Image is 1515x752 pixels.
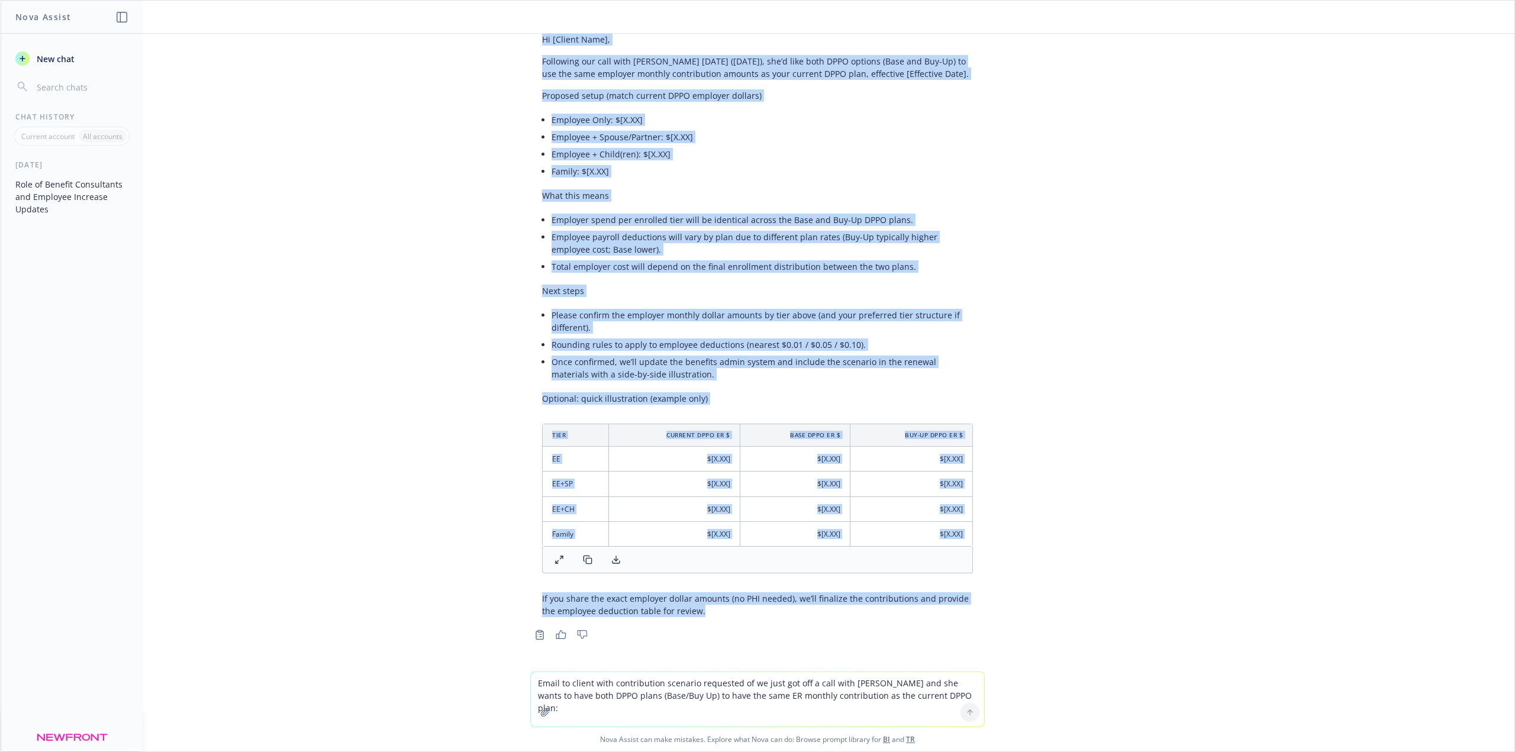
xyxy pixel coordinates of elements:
td: EE+CH [543,496,608,521]
td: $[X.XX] [740,472,850,496]
li: Employee Only: $[X.XX] [552,111,973,128]
td: $[X.XX] [740,496,850,521]
a: TR [906,734,915,744]
li: Family: $[X.XX] [552,163,973,180]
td: EE [543,447,608,472]
div: [DATE] [1,160,143,170]
span: Nova Assist can make mistakes. Explore what Nova can do: Browse prompt library for and [5,727,1510,751]
td: $[X.XX] [608,496,740,521]
li: Please confirm the employer monthly dollar amounts by tier above (and your preferred tier structu... [552,306,973,336]
li: Once confirmed, we’ll update the benefits admin system and include the scenario in the renewal ma... [552,353,973,383]
li: Total employer cost will depend on the final enrollment distribution between the two plans. [552,258,973,275]
p: What this means [542,189,973,202]
p: Next steps [542,285,973,297]
td: $[X.XX] [608,472,740,496]
p: If you share the exact employer dollar amounts (no PHI needed), we’ll finalize the contributions ... [542,592,973,617]
div: Chat History [1,112,143,122]
p: Optional: quick illustration (example only) [542,392,973,405]
td: $[X.XX] [850,521,972,546]
th: Base DPPO ER $ [740,424,850,447]
p: Proposed setup (match current DPPO employer dollars) [542,89,973,102]
input: Search chats [34,79,128,95]
svg: Copy to clipboard [534,630,545,640]
a: BI [883,734,890,744]
button: Thumbs down [573,627,592,643]
p: Hi [Client Name], [542,33,973,46]
li: Employee + Spouse/Partner: $[X.XX] [552,128,973,146]
td: $[X.XX] [608,447,740,472]
p: Following our call with [PERSON_NAME] [DATE] ([DATE]), she’d like both DPPO options (Base and Buy... [542,55,973,80]
li: Employee + Child(ren): $[X.XX] [552,146,973,163]
button: Role of Benefit Consultants and Employee Increase Updates [11,175,133,219]
td: $[X.XX] [850,496,972,521]
button: New chat [11,48,133,69]
td: $[X.XX] [740,447,850,472]
li: Employer spend per enrolled tier will be identical across the Base and Buy-Up DPPO plans. [552,211,973,228]
p: Current account [21,131,75,141]
td: $[X.XX] [608,521,740,546]
td: $[X.XX] [850,472,972,496]
li: Rounding rules to apply to employee deductions (nearest $0.01 / $0.05 / $0.10). [552,336,973,353]
td: EE+SP [543,472,608,496]
th: Buy-Up DPPO ER $ [850,424,972,447]
h1: Nova Assist [15,11,71,23]
td: Family [543,521,608,546]
li: Employee payroll deductions will vary by plan due to different plan rates (Buy-Up typically highe... [552,228,973,258]
span: New chat [34,53,75,65]
p: All accounts [83,131,123,141]
td: $[X.XX] [850,447,972,472]
td: $[X.XX] [740,521,850,546]
th: Tier [543,424,608,447]
th: Current DPPO ER $ [608,424,740,447]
